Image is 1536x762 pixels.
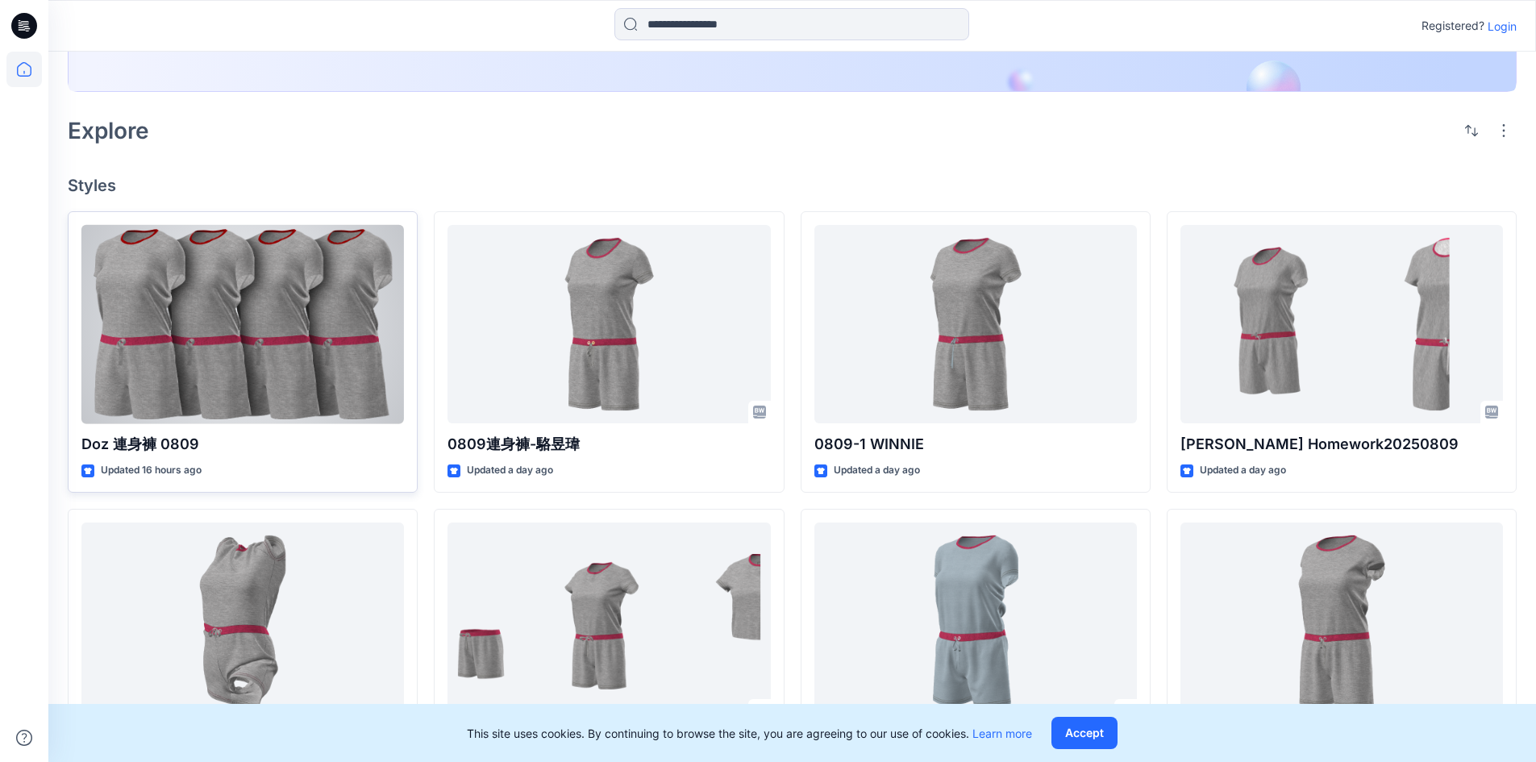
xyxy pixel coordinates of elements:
p: Registered? [1422,16,1484,35]
p: 0809連身褲-駱昱瑋 [447,433,770,456]
a: 0809 Milly 連身裝 [1180,523,1503,722]
p: Updated a day ago [834,462,920,479]
a: 0809-1 WINNIE [814,225,1137,424]
p: [PERSON_NAME] Homework20250809 [1180,433,1503,456]
a: Doz 連身褲 0809 [81,225,404,424]
a: Learn more [972,727,1032,740]
p: This site uses cookies. By continuing to browse the site, you are agreeing to our use of cookies. [467,725,1032,742]
p: Updated 16 hours ago [101,462,202,479]
button: Accept [1051,717,1118,749]
p: Updated a day ago [467,462,553,479]
a: 0809連身褲-駱昱瑋 [447,225,770,424]
p: Doz 連身褲 0809 [81,433,404,456]
h4: Styles [68,176,1517,195]
p: Login [1488,18,1517,35]
a: CHANGCHUNTI-0809-2 [814,523,1137,722]
a: 針織連身服 [81,523,404,722]
p: Updated a day ago [1200,462,1286,479]
p: 0809-1 WINNIE [814,433,1137,456]
a: BASIC ROMPER_許雯雅_250809 [447,523,770,722]
a: Jeff Chen Homework20250809 [1180,225,1503,424]
h2: Explore [68,118,149,144]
